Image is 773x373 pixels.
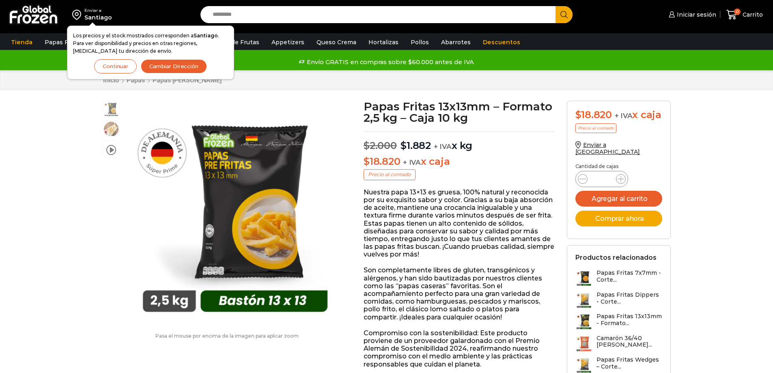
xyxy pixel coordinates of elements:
div: Santiago [84,13,112,22]
p: Cantidad de cajas [575,164,662,169]
h3: Papas Fritas 7x7mm - Corte... [596,270,662,283]
strong: Santiago [194,32,218,39]
p: Precio al contado [575,123,616,133]
img: 13-x-13-2kg [124,101,347,323]
h3: Papas Fritas Wedges – Corte... [596,356,662,370]
span: $ [364,140,370,151]
a: Iniciar sesión [667,6,716,23]
a: Papas Fritas Dippers - Corte... [575,291,662,309]
nav: Breadcrumb [103,76,222,84]
a: Papas Fritas 13x13mm - Formato... [575,313,662,330]
a: Descuentos [479,34,524,50]
p: Los precios y el stock mostrados corresponden a . Para ver disponibilidad y precios en otras regi... [73,32,228,55]
a: Inicio [103,76,119,84]
div: 1 / 3 [124,101,347,323]
a: Pollos [407,34,433,50]
input: Product quantity [594,173,609,185]
span: $ [364,155,370,167]
a: Papas Fritas [41,34,86,50]
a: Pulpa de Frutas [209,34,263,50]
span: + IVA [615,112,633,120]
span: 13-x-13-2kg [103,101,119,117]
a: Appetizers [267,34,308,50]
bdi: 18.820 [364,155,400,167]
span: + IVA [403,158,421,166]
a: Queso Crema [312,34,360,50]
a: Papas Fritas 7x7mm - Corte... [575,270,662,287]
h3: Papas Fritas Dippers - Corte... [596,291,662,305]
button: Continuar [94,59,137,73]
a: Enviar a [GEOGRAPHIC_DATA] [575,141,640,155]
a: 0 Carrito [724,5,765,24]
p: Nuestra papa 13×13 es gruesa, 100% natural y reconocida por su exquisito sabor y color. Gracias a... [364,188,555,259]
button: Agregar al carrito [575,191,662,207]
button: Cambiar Dirección [141,59,207,73]
p: Son completamente libres de gluten, transgénicos y alérgenos, y han sido bautizadas por nuestros ... [364,266,555,321]
p: Precio al contado [364,169,416,180]
img: address-field-icon.svg [72,8,84,22]
a: Abarrotes [437,34,475,50]
span: + IVA [434,142,452,151]
span: 13×13 [103,121,119,137]
h3: Camarón 36/40 [PERSON_NAME]... [596,335,662,349]
a: Papas [PERSON_NAME] [152,76,222,84]
span: Carrito [741,11,763,19]
bdi: 1.882 [400,140,431,151]
p: x kg [364,132,555,152]
span: $ [400,140,407,151]
p: Pasa el mouse por encima de la imagen para aplicar zoom [103,333,352,339]
bdi: 2.000 [364,140,397,151]
a: Camarón 36/40 [PERSON_NAME]... [575,335,662,352]
div: x caja [575,109,662,121]
h1: Papas Fritas 13x13mm – Formato 2,5 kg – Caja 10 kg [364,101,555,123]
span: Iniciar sesión [675,11,716,19]
bdi: 18.820 [575,109,612,121]
h2: Productos relacionados [575,254,657,261]
span: 0 [734,9,741,15]
span: $ [575,109,581,121]
button: Search button [556,6,573,23]
p: Compromiso con la sostenibilidad: Este producto proviene de un proveedor galardonado con el Premi... [364,329,555,368]
button: Comprar ahora [575,211,662,226]
a: Hortalizas [364,34,403,50]
p: x caja [364,156,555,168]
h3: Papas Fritas 13x13mm - Formato... [596,313,662,327]
div: Enviar a [84,8,112,13]
a: Papas [126,76,145,84]
a: Tienda [7,34,37,50]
